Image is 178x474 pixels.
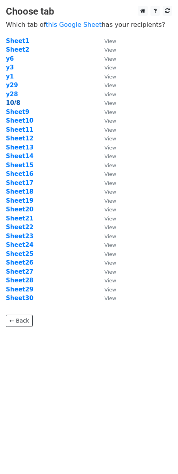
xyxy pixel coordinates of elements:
[139,436,178,474] iframe: Chat Widget
[6,73,14,80] a: y1
[96,55,116,62] a: View
[6,215,33,222] a: Sheet21
[104,91,116,97] small: View
[104,189,116,195] small: View
[6,224,33,231] a: Sheet22
[104,260,116,266] small: View
[6,37,29,45] a: Sheet1
[104,74,116,80] small: View
[6,99,20,106] a: 10/8
[104,180,116,186] small: View
[96,153,116,160] a: View
[96,73,116,80] a: View
[6,117,33,124] a: Sheet10
[104,278,116,284] small: View
[104,198,116,204] small: View
[46,21,102,28] a: this Google Sheet
[96,135,116,142] a: View
[6,6,172,17] h3: Choose tab
[96,117,116,124] a: View
[6,64,14,71] strong: y3
[96,99,116,106] a: View
[6,197,33,204] a: Sheet19
[104,100,116,106] small: View
[6,144,33,151] a: Sheet13
[104,38,116,44] small: View
[96,215,116,222] a: View
[104,47,116,53] small: View
[104,216,116,222] small: View
[96,126,116,133] a: View
[96,233,116,240] a: View
[6,206,33,213] a: Sheet20
[6,46,29,53] a: Sheet2
[104,269,116,275] small: View
[104,287,116,293] small: View
[104,65,116,71] small: View
[6,55,14,62] a: y6
[96,286,116,293] a: View
[6,21,172,29] p: Which tab of has your recipients?
[6,126,33,133] a: Sheet11
[96,64,116,71] a: View
[6,233,33,240] strong: Sheet23
[6,162,33,169] a: Sheet15
[6,268,33,275] a: Sheet27
[104,171,116,177] small: View
[6,250,33,258] a: Sheet25
[96,259,116,266] a: View
[6,135,33,142] a: Sheet12
[104,153,116,159] small: View
[6,153,33,160] a: Sheet14
[96,91,116,98] a: View
[6,259,33,266] a: Sheet26
[96,295,116,302] a: View
[96,224,116,231] a: View
[6,277,33,284] a: Sheet28
[6,286,33,293] strong: Sheet29
[6,295,33,302] strong: Sheet30
[96,241,116,248] a: View
[96,277,116,284] a: View
[96,250,116,258] a: View
[104,118,116,124] small: View
[6,108,29,116] a: Sheet9
[104,242,116,248] small: View
[6,188,33,195] a: Sheet18
[96,179,116,187] a: View
[6,91,18,98] a: y28
[104,136,116,142] small: View
[104,82,116,88] small: View
[6,241,33,248] a: Sheet24
[6,82,18,89] a: y29
[104,56,116,62] small: View
[96,162,116,169] a: View
[6,170,33,177] strong: Sheet16
[96,188,116,195] a: View
[104,162,116,168] small: View
[104,109,116,115] small: View
[96,206,116,213] a: View
[104,127,116,133] small: View
[6,179,33,187] strong: Sheet17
